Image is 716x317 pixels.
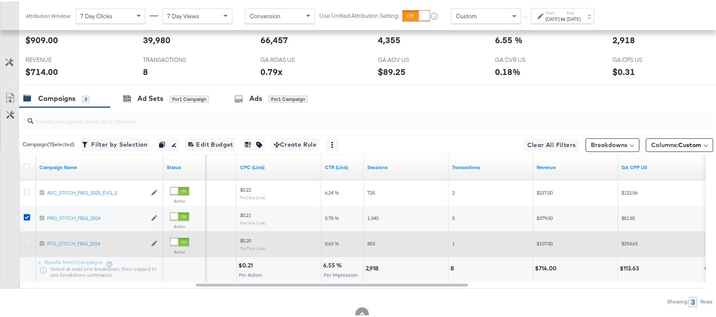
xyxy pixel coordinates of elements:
[81,136,150,150] button: Filter by Selection
[22,139,75,147] div: Campaign ( 1 Selected)
[452,214,455,220] span: 5
[240,163,318,170] a: The average cost for each link click you've received from your ad.
[274,138,317,149] span: Create Rule
[325,239,339,245] span: 8.63 %
[567,14,581,21] div: [DATE]
[260,54,324,62] span: GA ROAS US
[456,11,477,18] span: Custom
[452,163,530,170] a: Transactions - The total number of transactions
[325,188,339,195] span: 6.24 %
[537,163,615,170] a: Transaction Revenue - The total sale revenue (excluding shipping and tax) of the transaction
[170,197,189,203] label: Active
[613,32,635,44] div: 2,918
[240,185,251,192] span: $0.22
[452,239,455,245] span: 1
[238,260,255,268] div: $0.21
[613,54,677,62] span: GA CPS US
[537,214,553,220] span: $379.00
[546,8,560,14] label: Start:
[84,138,148,149] span: Filter by Selection
[271,136,319,150] button: Create Rule
[137,92,163,102] div: Ad Sets
[324,270,358,277] span: Per Impression
[167,11,199,18] span: 7 Day Views
[323,260,344,268] div: 6.55 %
[170,222,189,228] label: Active
[260,32,288,44] div: 66,457
[239,270,262,277] span: Per Action
[646,137,713,150] button: Columns:Custom
[167,163,202,170] a: Shows the current state of your Ad Campaign.
[188,138,233,149] span: Edit Budget
[25,11,71,17] div: Attribution Window:
[378,54,442,62] span: GA AOV US
[689,295,698,306] div: 3
[495,32,523,44] div: 6.55 %
[652,139,702,148] span: Columns:
[170,94,209,102] div: for 1 Campaign
[82,94,89,102] div: 3
[38,92,76,102] div: Campaigns
[260,64,282,77] div: 0.79x
[47,239,147,246] a: RTG_STITCH_FBIG_2024
[319,10,399,18] label: Use Unified Attribution Setting:
[250,11,280,18] span: Conversion
[367,239,375,245] span: 853
[186,136,236,150] button: Edit Budget
[524,137,579,150] button: Clear All Filters
[535,263,559,271] div: $714.00
[325,163,361,170] a: The number of clicks received on a link in your ad divided by the number of impressions.
[495,64,521,77] div: 0.18%
[613,64,635,77] div: $0.31
[47,214,147,221] a: PRO_STITCH_FBIG_2024
[240,211,251,217] span: $0.21
[34,108,651,125] input: Search Campaigns by Name, ID or Objective
[667,298,689,303] div: Showing:
[143,64,148,77] div: 8
[268,94,308,102] div: for 1 Campaign
[325,214,339,220] span: 5.78 %
[170,248,189,253] label: Active
[622,163,700,170] a: Spend/GA Transactions
[522,14,530,17] span: ↑
[622,188,638,195] span: $122.56
[586,137,640,150] button: Breakdowns
[25,32,58,44] div: $909.00
[366,263,381,271] div: 2,918
[546,14,560,21] div: [DATE]
[240,219,266,224] sub: Per Click (Link)
[240,245,266,250] sub: Per Click (Link)
[620,263,642,271] div: $113.63
[679,140,702,147] span: Custom
[560,14,567,20] strong: to
[25,54,89,62] span: REVENUE
[143,54,207,62] span: TRANSACTIONS
[537,188,553,195] span: $227.00
[80,11,112,18] span: 7 Day Clicks
[450,263,456,271] div: 8
[367,163,445,170] a: Sessions - GA Sessions - The total number of sessions
[367,214,378,220] span: 1,340
[378,64,406,77] div: $89.25
[527,139,576,149] span: Clear All Filters
[47,188,147,195] div: ASC_STITCH_FBIG_2025_EVG_2
[622,214,635,220] span: $81.85
[47,188,147,195] a: ASC_STITCH_FBIG_2025_EVG_2
[39,163,160,170] a: Your campaign name.
[240,194,266,199] sub: Per Click (Link)
[25,64,58,77] div: $714.00
[700,298,713,303] div: Rows
[622,239,638,245] span: $254.63
[143,32,171,44] div: 39,980
[567,8,581,14] label: End:
[367,188,375,195] span: 725
[240,236,251,242] span: $0.20
[452,188,455,195] span: 2
[537,239,553,245] span: $107.00
[378,32,400,44] div: 4,355
[249,92,262,102] div: Ads
[495,54,559,62] span: GA CVR US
